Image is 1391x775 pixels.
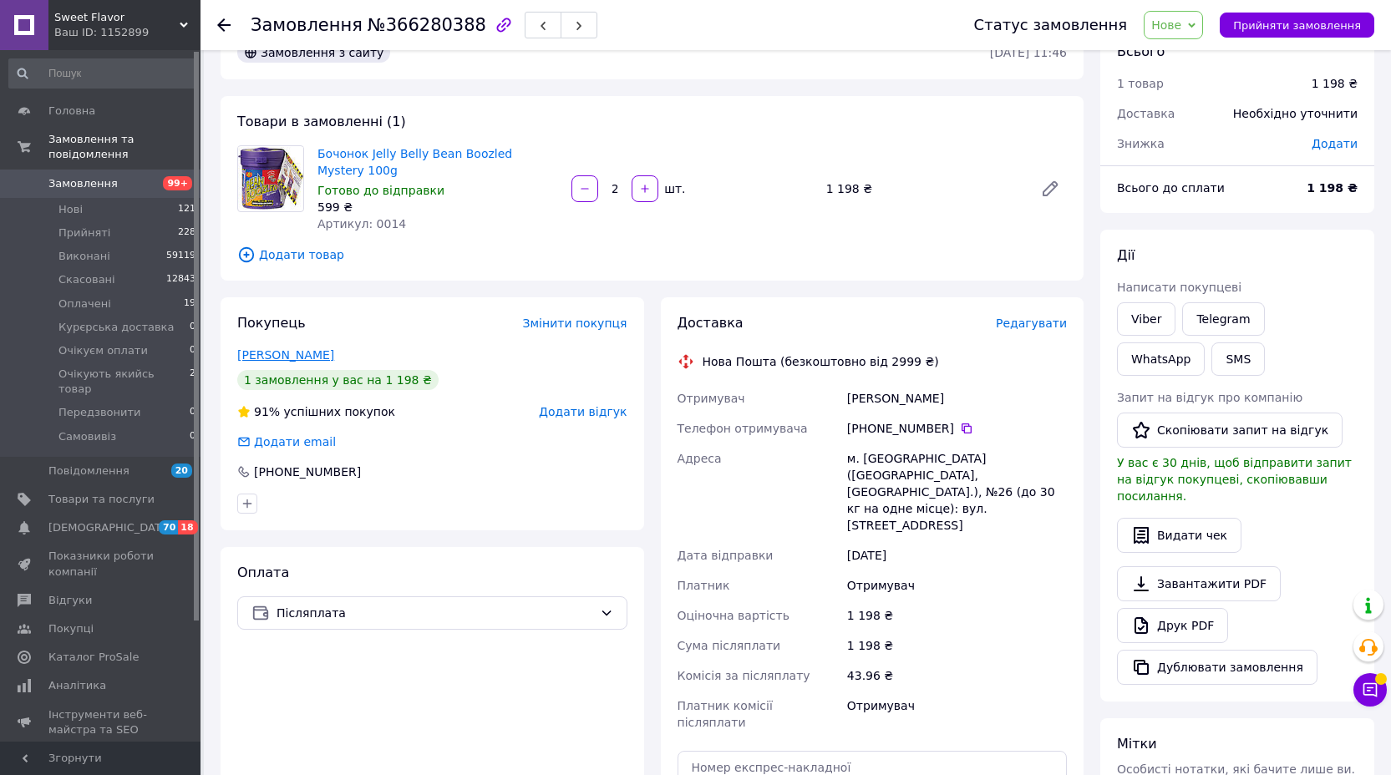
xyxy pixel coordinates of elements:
[163,176,192,190] span: 99+
[58,405,141,420] span: Передзвонити
[678,579,730,592] span: Платник
[237,246,1067,264] span: Додати товар
[190,343,195,358] span: 0
[1117,107,1175,120] span: Доставка
[1117,736,1157,752] span: Мітки
[317,217,406,230] span: Артикул: 0014
[1117,302,1175,336] a: Viber
[54,10,180,25] span: Sweet Flavor
[1117,281,1241,294] span: Написати покупцеві
[1307,181,1358,195] b: 1 198 ₴
[844,540,1070,570] div: [DATE]
[58,202,83,217] span: Нові
[1117,650,1317,685] button: Дублювати замовлення
[844,691,1070,737] div: Отримувач
[237,403,395,420] div: успішних покупок
[48,176,118,191] span: Замовлення
[8,58,197,89] input: Пошук
[1117,413,1343,448] button: Скопіювати запит на відгук
[660,180,687,197] div: шт.
[1033,172,1067,205] a: Редагувати
[58,296,111,312] span: Оплачені
[678,452,722,465] span: Адреса
[1312,137,1358,150] span: Додати
[1117,518,1241,553] button: Видати чек
[58,272,115,287] span: Скасовані
[1117,456,1352,503] span: У вас є 30 днів, щоб відправити запит на відгук покупцеві, скопіювавши посилання.
[48,549,155,579] span: Показники роботи компанії
[48,463,129,479] span: Повідомлення
[1117,181,1225,195] span: Всього до сплати
[178,202,195,217] span: 121
[277,604,593,622] span: Післяплата
[48,132,201,162] span: Замовлення та повідомлення
[1220,13,1374,38] button: Прийняти замовлення
[237,370,439,390] div: 1 замовлення у вас на 1 198 ₴
[48,621,94,636] span: Покупці
[190,405,195,420] span: 0
[58,429,116,444] span: Самовивіз
[184,296,195,312] span: 19
[1182,302,1264,336] a: Telegram
[254,405,280,418] span: 91%
[990,46,1067,59] time: [DATE] 11:46
[317,147,512,177] a: Бочонок Jelly Belly Bean Boozled Mystery 100g
[58,249,110,264] span: Виконані
[237,315,306,331] span: Покупець
[48,520,172,535] span: [DEMOGRAPHIC_DATA]
[974,17,1128,33] div: Статус замовлення
[678,392,745,405] span: Отримувач
[1223,95,1368,132] div: Необхідно уточнити
[237,43,390,63] div: Замовлення з сайту
[317,199,558,215] div: 599 ₴
[368,15,486,35] span: №366280388
[1117,342,1205,376] a: WhatsApp
[1117,137,1165,150] span: Знижка
[178,225,195,241] span: 228
[171,463,192,478] span: 20
[678,549,774,562] span: Дата відправки
[678,422,808,435] span: Телефон отримувача
[847,420,1067,437] div: [PHONE_NUMBER]
[1233,19,1361,32] span: Прийняти замовлення
[48,678,106,693] span: Аналітика
[58,225,110,241] span: Прийняті
[1117,247,1135,263] span: Дії
[1211,342,1265,376] button: SMS
[523,317,627,330] span: Змінити покупця
[1353,673,1387,707] button: Чат з покупцем
[166,272,195,287] span: 12843
[166,249,195,264] span: 59119
[678,639,781,652] span: Сума післяплати
[1312,75,1358,92] div: 1 198 ₴
[48,593,92,608] span: Відгуки
[678,699,773,729] span: Платник комісії післяплати
[58,367,190,397] span: Очікують якийсь товар
[820,177,1027,200] div: 1 198 ₴
[48,707,155,737] span: Інструменти веб-майстра та SEO
[844,570,1070,600] div: Отримувач
[190,320,195,335] span: 0
[1117,608,1228,643] a: Друк PDF
[190,429,195,444] span: 0
[252,463,363,480] div: [PHONE_NUMBER]
[58,343,148,358] span: Очікуєм оплати
[217,17,231,33] div: Повернутися назад
[48,650,139,665] span: Каталог ProSale
[1117,566,1281,601] a: Завантажити PDF
[844,443,1070,540] div: м. [GEOGRAPHIC_DATA] ([GEOGRAPHIC_DATA], [GEOGRAPHIC_DATA].), №26 (до 30 кг на одне місце): вул. ...
[252,433,338,450] div: Додати email
[678,609,789,622] span: Оціночна вартість
[190,367,195,397] span: 2
[54,25,201,40] div: Ваш ID: 1152899
[251,15,363,35] span: Замовлення
[238,147,303,210] img: Бочонок Jelly Belly Bean Boozled Mystery 100g
[698,353,943,370] div: Нова Пошта (безкоштовно від 2999 ₴)
[1117,43,1165,59] span: Всього
[236,433,338,450] div: Додати email
[237,565,289,580] span: Оплата
[844,631,1070,661] div: 1 198 ₴
[678,315,744,331] span: Доставка
[237,114,406,129] span: Товари в замовленні (1)
[159,520,178,534] span: 70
